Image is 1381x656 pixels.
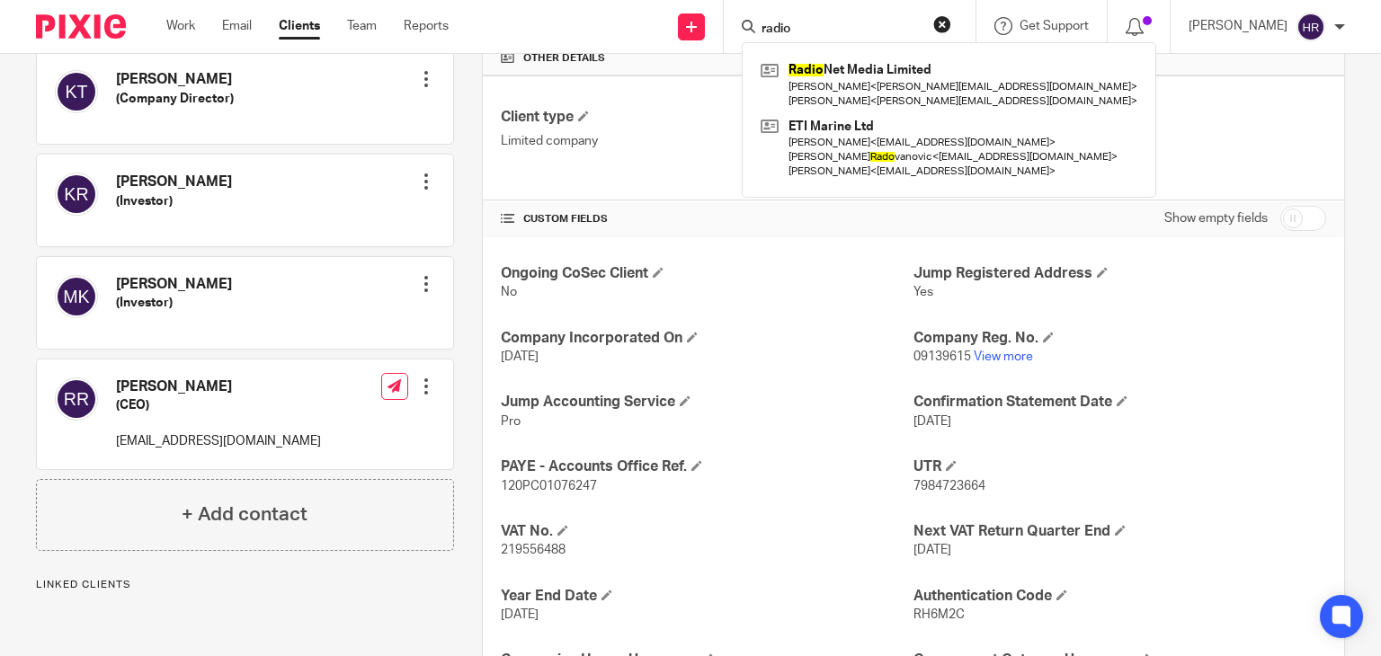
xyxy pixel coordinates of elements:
span: [DATE] [501,608,539,621]
span: 09139615 [913,350,971,363]
img: svg%3E [55,173,98,216]
label: Show empty fields [1164,209,1268,227]
h4: [PERSON_NAME] [116,377,321,396]
h4: [PERSON_NAME] [116,275,232,294]
button: Clear [933,15,951,33]
h4: Ongoing CoSec Client [501,264,913,283]
h4: Authentication Code [913,587,1326,606]
h4: Company Reg. No. [913,329,1326,348]
h4: + Add contact [182,501,307,528]
h4: Client type [501,108,913,127]
span: 120PC01076247 [501,480,597,492]
a: Team [347,17,377,35]
a: View more [974,350,1033,363]
a: Reports [404,17,449,35]
h4: CUSTOM FIELDS [501,212,913,226]
a: Email [222,17,252,35]
span: 7984723664 [913,480,985,492]
h4: [PERSON_NAME] [116,173,232,191]
h4: PAYE - Accounts Office Ref. [501,457,913,476]
span: Other details [523,51,605,66]
h5: (Company Director) [116,90,234,108]
span: [DATE] [501,350,539,363]
h4: Company Incorporated On [501,329,913,348]
span: 219556488 [501,544,566,556]
img: svg%3E [55,70,98,113]
input: Search [760,22,922,38]
h4: VAT No. [501,522,913,541]
img: svg%3E [1296,13,1325,41]
span: [DATE] [913,415,951,428]
h4: Confirmation Statement Date [913,393,1326,412]
span: Yes [913,286,933,298]
h4: Next VAT Return Quarter End [913,522,1326,541]
img: Pixie [36,14,126,39]
p: Linked clients [36,578,454,592]
a: Work [166,17,195,35]
h5: (Investor) [116,192,232,210]
p: Limited company [501,132,913,150]
p: [PERSON_NAME] [1189,17,1287,35]
p: [EMAIL_ADDRESS][DOMAIN_NAME] [116,432,321,450]
h4: Year End Date [501,587,913,606]
h4: Jump Accounting Service [501,393,913,412]
span: No [501,286,517,298]
a: Clients [279,17,320,35]
span: Get Support [1020,20,1089,32]
h5: (CEO) [116,396,321,414]
h4: UTR [913,457,1326,476]
h4: [PERSON_NAME] [116,70,234,89]
span: Pro [501,415,521,428]
span: RH6M2C [913,608,965,621]
h5: (Investor) [116,294,232,312]
img: svg%3E [55,275,98,318]
img: svg%3E [55,377,98,421]
span: [DATE] [913,544,951,556]
h4: Jump Registered Address [913,264,1326,283]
